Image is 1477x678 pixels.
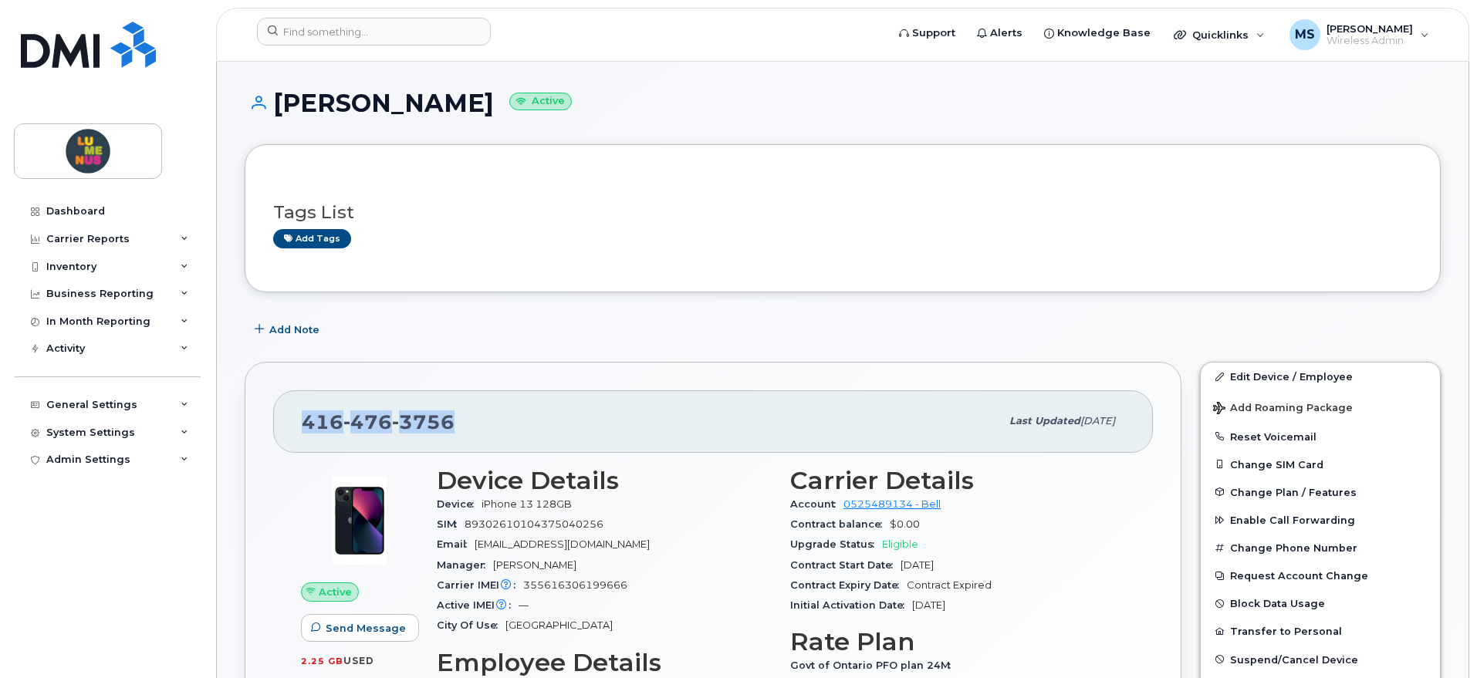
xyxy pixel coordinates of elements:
span: [DATE] [901,559,934,571]
span: Contract Expired [907,579,992,591]
span: Active [319,585,352,599]
span: Last updated [1009,415,1080,427]
span: 355616306199666 [523,579,627,591]
span: Email [437,538,475,550]
span: 476 [343,410,392,433]
span: SIM [437,518,465,530]
span: Device [437,498,482,510]
button: Add Roaming Package [1201,391,1440,423]
span: [GEOGRAPHIC_DATA] [505,619,613,631]
span: 2.25 GB [301,656,343,666]
span: Govt of Ontario PFO plan 24M [790,659,958,671]
span: 416 [302,410,455,433]
button: Enable Call Forwarding [1201,506,1440,534]
button: Request Account Change [1201,562,1440,589]
span: 89302610104375040256 [465,518,603,530]
span: Contract balance [790,518,890,530]
span: City Of Use [437,619,505,631]
span: [PERSON_NAME] [493,559,576,571]
span: [EMAIL_ADDRESS][DOMAIN_NAME] [475,538,650,550]
span: Eligible [882,538,918,550]
button: Transfer to Personal [1201,617,1440,645]
h3: Employee Details [437,649,772,676]
h3: Carrier Details [790,467,1125,494]
h1: [PERSON_NAME] [245,89,1441,116]
a: Edit Device / Employee [1201,363,1440,390]
span: Contract Expiry Date [790,579,907,591]
span: iPhone 13 128GB [482,498,572,510]
button: Suspend/Cancel Device [1201,646,1440,673]
span: Upgrade Status [790,538,882,550]
span: Add Roaming Package [1213,402,1353,417]
span: Contract Start Date [790,559,901,571]
span: Initial Activation Date [790,599,912,611]
span: Send Message [326,621,406,636]
small: Active [509,93,572,110]
span: $0.00 [890,518,920,530]
span: — [519,599,529,611]
span: Enable Call Forwarding [1230,514,1355,526]
span: Account [790,498,843,510]
button: Change Phone Number [1201,534,1440,562]
span: [DATE] [912,599,945,611]
button: Reset Voicemail [1201,423,1440,450]
h3: Tags List [273,203,1412,222]
span: Manager [437,559,493,571]
button: Change Plan / Features [1201,478,1440,506]
span: 3756 [392,410,455,433]
h3: Device Details [437,467,772,494]
span: Active IMEI [437,599,519,611]
span: Carrier IMEI [437,579,523,591]
button: Send Message [301,614,419,642]
button: Block Data Usage [1201,589,1440,617]
span: Change Plan / Features [1230,486,1357,498]
button: Add Note [245,315,333,343]
span: Suspend/Cancel Device [1230,653,1358,665]
span: Add Note [269,322,319,337]
img: image20231002-3703462-1ig824h.jpeg [313,474,406,567]
span: [DATE] [1080,415,1115,427]
span: used [343,655,374,666]
a: Add tags [273,229,351,248]
h3: Rate Plan [790,628,1125,656]
a: 0525489134 - Bell [843,498,941,510]
button: Change SIM Card [1201,450,1440,478]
